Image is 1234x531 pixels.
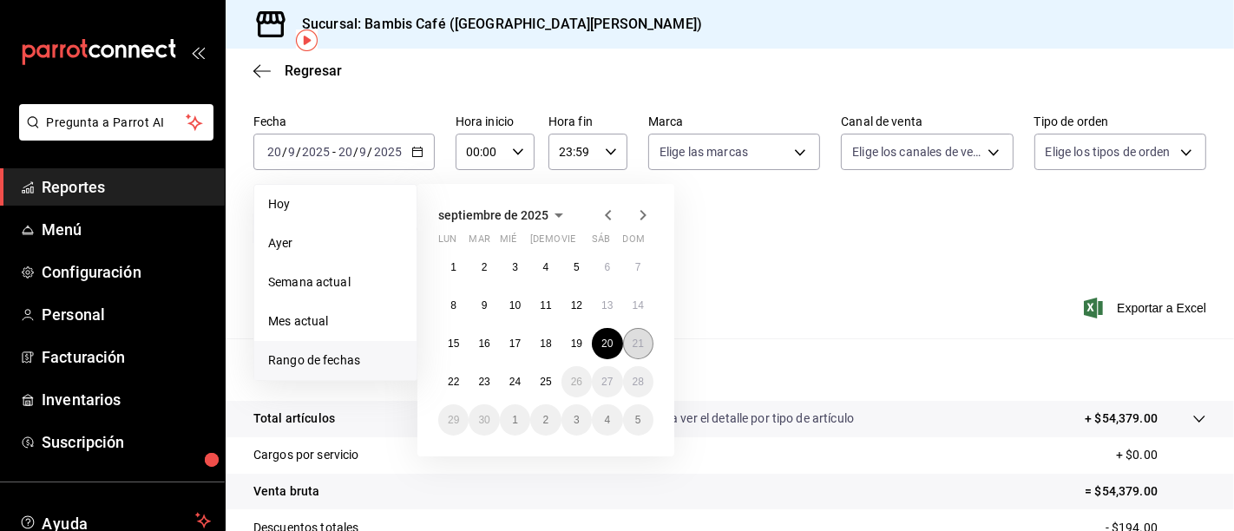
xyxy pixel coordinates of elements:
button: 2 de septiembre de 2025 [469,252,499,283]
input: ---- [301,145,331,159]
abbr: lunes [438,233,456,252]
abbr: 11 de septiembre de 2025 [540,299,551,311]
span: / [282,145,287,159]
button: 2 de octubre de 2025 [530,404,561,436]
abbr: 7 de septiembre de 2025 [635,261,641,273]
abbr: 21 de septiembre de 2025 [633,338,644,350]
span: Suscripción [42,430,211,454]
span: / [368,145,373,159]
button: Pregunta a Parrot AI [19,104,213,141]
span: Ayer [268,234,403,252]
abbr: 14 de septiembre de 2025 [633,299,644,311]
span: Pregunta a Parrot AI [47,114,187,132]
button: 26 de septiembre de 2025 [561,366,592,397]
abbr: 13 de septiembre de 2025 [601,299,613,311]
span: Inventarios [42,388,211,411]
abbr: jueves [530,233,633,252]
button: 13 de septiembre de 2025 [592,290,622,321]
button: 25 de septiembre de 2025 [530,366,561,397]
button: 19 de septiembre de 2025 [561,328,592,359]
span: Configuración [42,260,211,284]
button: 21 de septiembre de 2025 [623,328,653,359]
abbr: miércoles [500,233,516,252]
button: Exportar a Excel [1087,298,1206,318]
span: Menú [42,218,211,241]
button: 30 de septiembre de 2025 [469,404,499,436]
span: Facturación [42,345,211,369]
p: Resumen [253,359,1206,380]
span: - [332,145,336,159]
abbr: 18 de septiembre de 2025 [540,338,551,350]
abbr: 27 de septiembre de 2025 [601,376,613,388]
abbr: 23 de septiembre de 2025 [478,376,489,388]
abbr: 19 de septiembre de 2025 [571,338,582,350]
abbr: 3 de octubre de 2025 [574,414,580,426]
button: 16 de septiembre de 2025 [469,328,499,359]
abbr: 12 de septiembre de 2025 [571,299,582,311]
button: 1 de octubre de 2025 [500,404,530,436]
button: 1 de septiembre de 2025 [438,252,469,283]
button: 12 de septiembre de 2025 [561,290,592,321]
button: Regresar [253,62,342,79]
label: Hora inicio [456,116,535,128]
button: 9 de septiembre de 2025 [469,290,499,321]
abbr: 17 de septiembre de 2025 [509,338,521,350]
p: + $54,379.00 [1085,410,1158,428]
abbr: 30 de septiembre de 2025 [478,414,489,426]
abbr: 6 de septiembre de 2025 [604,261,610,273]
abbr: 8 de septiembre de 2025 [450,299,456,311]
label: Fecha [253,116,435,128]
button: 29 de septiembre de 2025 [438,404,469,436]
abbr: domingo [623,233,645,252]
span: Mes actual [268,312,403,331]
abbr: 29 de septiembre de 2025 [448,414,459,426]
input: ---- [373,145,403,159]
abbr: 26 de septiembre de 2025 [571,376,582,388]
button: 3 de octubre de 2025 [561,404,592,436]
abbr: 1 de octubre de 2025 [512,414,518,426]
p: Venta bruta [253,482,319,501]
button: 4 de septiembre de 2025 [530,252,561,283]
span: Rango de fechas [268,351,403,370]
button: 20 de septiembre de 2025 [592,328,622,359]
span: Reportes [42,175,211,199]
button: open_drawer_menu [191,45,205,59]
abbr: 4 de septiembre de 2025 [543,261,549,273]
label: Hora fin [548,116,627,128]
abbr: 9 de septiembre de 2025 [482,299,488,311]
button: 28 de septiembre de 2025 [623,366,653,397]
button: 27 de septiembre de 2025 [592,366,622,397]
input: -- [338,145,353,159]
button: septiembre de 2025 [438,205,569,226]
abbr: 1 de septiembre de 2025 [450,261,456,273]
img: Tooltip marker [296,29,318,51]
abbr: 10 de septiembre de 2025 [509,299,521,311]
button: 5 de septiembre de 2025 [561,252,592,283]
abbr: 3 de septiembre de 2025 [512,261,518,273]
button: 24 de septiembre de 2025 [500,366,530,397]
p: + $0.00 [1116,446,1206,464]
button: 17 de septiembre de 2025 [500,328,530,359]
span: Elige los canales de venta [852,143,981,161]
abbr: 5 de octubre de 2025 [635,414,641,426]
button: 14 de septiembre de 2025 [623,290,653,321]
button: 5 de octubre de 2025 [623,404,653,436]
span: septiembre de 2025 [438,208,548,222]
button: 15 de septiembre de 2025 [438,328,469,359]
button: 18 de septiembre de 2025 [530,328,561,359]
button: 6 de septiembre de 2025 [592,252,622,283]
button: 22 de septiembre de 2025 [438,366,469,397]
span: Personal [42,303,211,326]
abbr: 25 de septiembre de 2025 [540,376,551,388]
button: 11 de septiembre de 2025 [530,290,561,321]
abbr: 16 de septiembre de 2025 [478,338,489,350]
abbr: martes [469,233,489,252]
span: Ayuda [42,510,188,531]
input: -- [287,145,296,159]
label: Canal de venta [841,116,1013,128]
span: Semana actual [268,273,403,292]
a: Pregunta a Parrot AI [12,126,213,144]
p: Cargos por servicio [253,446,359,464]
